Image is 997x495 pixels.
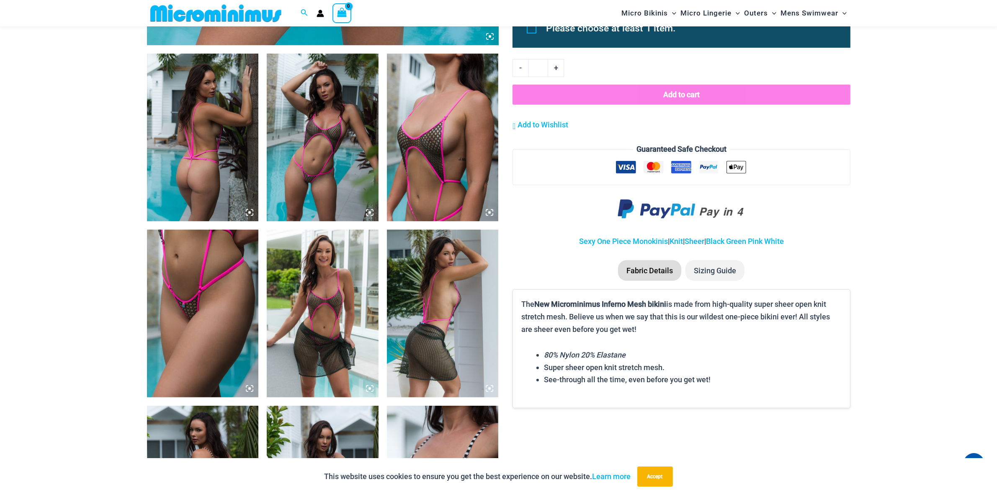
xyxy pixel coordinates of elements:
[670,237,683,246] a: Knit
[680,3,732,24] span: Micro Lingerie
[619,3,678,24] a: Micro BikinisMenu ToggleMenu Toggle
[332,3,352,23] a: View Shopping Cart, empty
[633,143,730,155] legend: Guaranteed Safe Checkout
[317,10,324,17] a: Account icon link
[618,1,850,25] nav: Site Navigation
[534,300,666,308] b: New Microminimus Inferno Mesh bikini
[528,59,548,77] input: Product quantity
[513,59,528,77] a: -
[513,85,850,105] button: Add to cart
[147,4,285,23] img: MM SHOP LOGO FLAT
[579,237,668,246] a: Sexy One Piece Monokinis
[742,3,778,24] a: OutersMenu ToggleMenu Toggle
[301,8,308,18] a: Search icon link
[544,373,841,386] li: See-through all the time, even before you get wet!
[838,3,847,24] span: Menu Toggle
[147,230,259,397] img: Inferno Mesh Olive Fuchsia 8561 One Piece
[748,237,763,246] a: Pink
[618,260,681,281] li: Fabric Details
[668,3,676,24] span: Menu Toggle
[147,54,259,221] img: Inferno Mesh Olive Fuchsia 8561 One Piece
[764,237,784,246] a: White
[544,361,841,374] li: Super sheer open knit stretch mesh.
[513,235,850,248] p: | | |
[387,230,499,397] img: Inferno Mesh Olive Fuchsia 8561 One Piece St Martin Khaki 5996 Sarong
[521,298,841,335] p: The is made from high-quality super sheer open knit stretch mesh. Believe us when we say that thi...
[387,54,499,221] img: Inferno Mesh Olive Fuchsia 8561 One Piece
[678,3,742,24] a: Micro LingerieMenu ToggleMenu Toggle
[768,3,776,24] span: Menu Toggle
[267,54,379,221] img: Inferno Mesh Olive Fuchsia 8561 One Piece
[621,3,668,24] span: Micro Bikinis
[593,472,631,481] a: Learn more
[546,19,831,38] li: Please choose at least 1 item.
[726,237,746,246] a: Green
[267,230,379,397] img: Inferno Mesh Olive Fuchsia 8561 One Piece St Martin Khaki 5996 Sarong
[781,3,838,24] span: Mens Swimwear
[325,470,631,483] p: This website uses cookies to ensure you get the best experience on our website.
[732,3,740,24] span: Menu Toggle
[706,237,724,246] a: Black
[518,120,568,129] span: Add to Wishlist
[637,466,673,487] button: Accept
[544,350,626,359] em: 80% Nylon 20% Elastane
[513,119,568,131] a: Add to Wishlist
[744,3,768,24] span: Outers
[685,260,745,281] li: Sizing Guide
[685,237,704,246] a: Sheer
[548,59,564,77] a: +
[778,3,849,24] a: Mens SwimwearMenu ToggleMenu Toggle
